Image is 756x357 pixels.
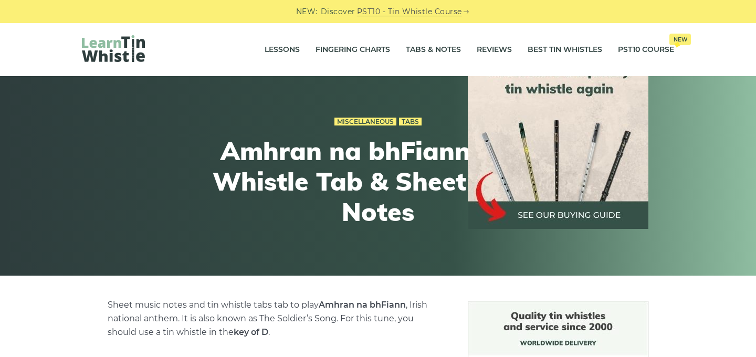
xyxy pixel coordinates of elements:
[399,118,422,126] a: Tabs
[468,48,648,229] img: tin whistle buying guide
[108,298,443,339] p: Sheet music notes and tin whistle tabs tab to play , Irish national anthem. It is also known as T...
[669,34,691,45] span: New
[82,35,145,62] img: LearnTinWhistle.com
[185,136,571,227] h1: Amhran na bhFiann - Tin Whistle Tab & Sheet Music Notes
[334,118,396,126] a: Miscellaneous
[477,37,512,63] a: Reviews
[265,37,300,63] a: Lessons
[319,300,406,310] strong: Amhran na bhFiann
[234,327,268,337] strong: key of D
[618,37,674,63] a: PST10 CourseNew
[316,37,390,63] a: Fingering Charts
[528,37,602,63] a: Best Tin Whistles
[406,37,461,63] a: Tabs & Notes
